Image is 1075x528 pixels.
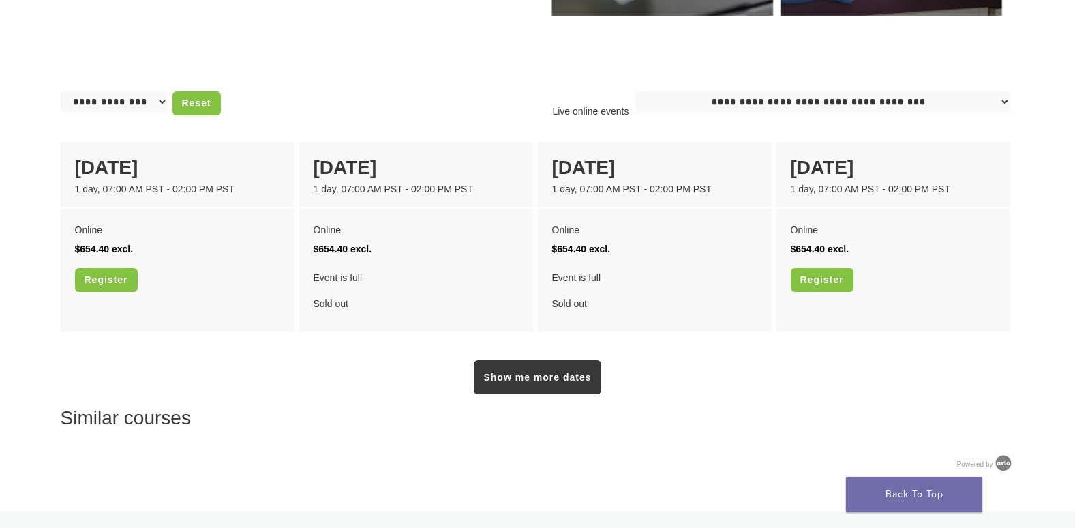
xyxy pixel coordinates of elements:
p: Live online events [545,104,635,119]
span: excl. [589,244,610,254]
span: $654.40 [75,244,110,254]
div: [DATE] [75,153,280,182]
span: excl. [350,244,372,254]
span: $654.40 [791,244,826,254]
div: 1 day, 07:00 AM PST - 02:00 PM PST [552,182,757,196]
span: Event is full [314,268,519,287]
div: [DATE] [791,153,996,182]
span: $654.40 [552,244,587,254]
span: excl. [828,244,849,254]
span: $654.40 [314,244,348,254]
div: Online [75,220,280,239]
h3: Similar courses [61,404,1015,432]
div: Online [314,220,519,239]
div: Sold out [314,268,519,313]
span: excl. [112,244,133,254]
a: Show me more dates [474,360,601,394]
div: 1 day, 07:00 AM PST - 02:00 PM PST [75,182,280,196]
a: Register [791,268,853,292]
div: [DATE] [552,153,757,182]
div: 1 day, 07:00 AM PST - 02:00 PM PST [791,182,996,196]
a: Back To Top [846,477,982,512]
div: [DATE] [314,153,519,182]
img: Arlo training & Event Software [993,453,1014,473]
a: Powered by [957,460,1015,468]
div: Sold out [552,268,757,313]
a: Register [75,268,138,292]
div: Online [552,220,757,239]
a: Reset [172,91,221,115]
div: 1 day, 07:00 AM PST - 02:00 PM PST [314,182,519,196]
span: Event is full [552,268,757,287]
div: Online [791,220,996,239]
